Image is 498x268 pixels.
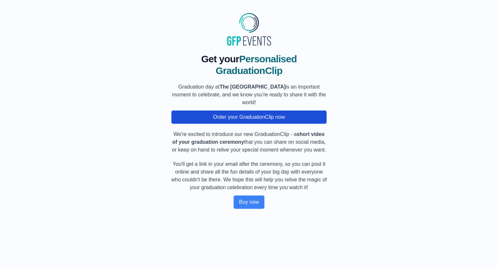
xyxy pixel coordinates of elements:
[225,10,273,48] img: MyGraduationClip
[201,54,239,64] span: Get your
[171,83,327,106] p: Graduation day at is an important moment to celebrate, and we know you're ready to share it with ...
[216,54,297,76] span: Personalised GraduationClip
[171,110,327,124] button: Order your GraduationClip now
[171,160,327,191] p: You'll get a link in your email after the ceremony, so you can post it online and share all the f...
[219,84,286,90] b: The [GEOGRAPHIC_DATA]
[171,130,327,154] p: We're excited to introduce our new GraduationClip - a that you can share on social media, or keep...
[233,195,264,209] button: Buy now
